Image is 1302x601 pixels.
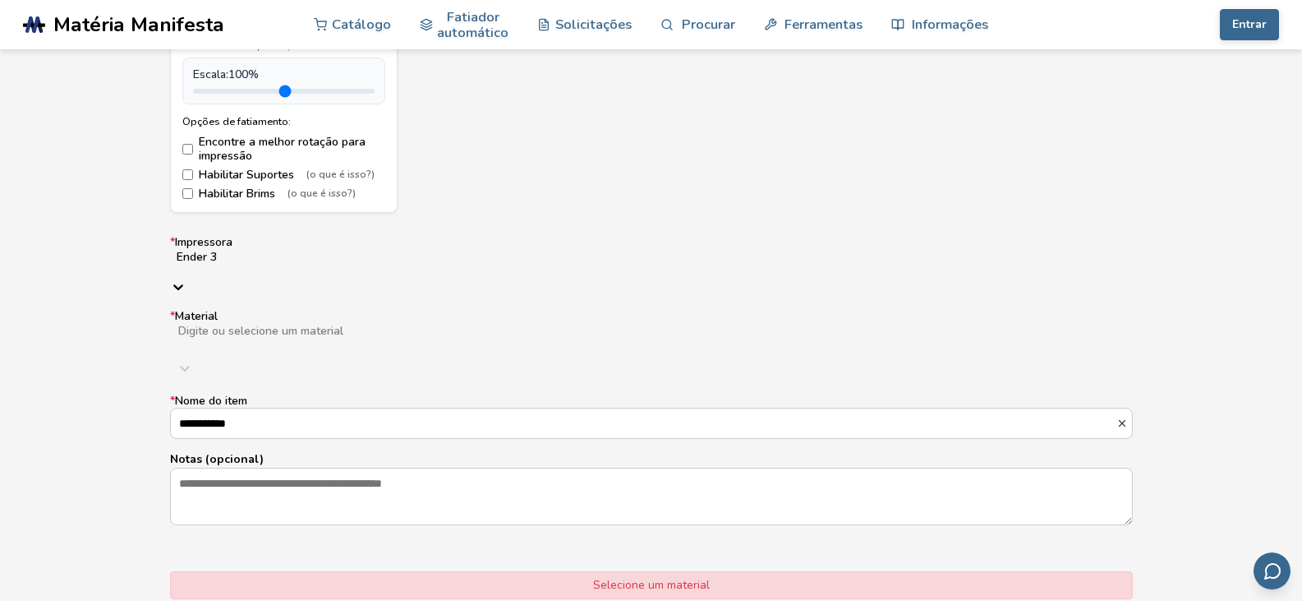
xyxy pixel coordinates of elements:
font: Opções de fatiamento: [182,114,291,128]
font: Fatiador automático [437,7,508,42]
button: Enviar feedback por e-mail [1254,552,1290,589]
font: Escala: [193,67,228,82]
font: 100 [228,67,248,82]
font: Ender 3 [177,249,217,265]
font: Nome do item [175,393,247,409]
input: *MaterialDigite ou selecione um material [177,338,683,351]
font: Solicitações [555,15,632,34]
font: Catálogo [332,15,391,34]
input: Habilitar Brims(o que é isso?) [182,188,193,199]
font: Encontre a melhor rotação para impressão [199,134,366,163]
font: (o que é isso?) [306,168,375,181]
font: Ferramentas [784,15,863,34]
button: *Nome do item [1116,418,1132,429]
font: Informações [912,15,988,34]
font: Matéria Manifesta [53,11,224,39]
input: Habilitar Suportes(o que é isso?) [182,169,193,180]
input: Encontre a melhor rotação para impressão [182,144,193,155]
font: % [248,67,259,82]
font: Entrar [1232,16,1267,32]
font: Impressora [175,234,232,250]
button: Entrar [1220,9,1279,40]
font: Notas (opcional) [170,451,264,467]
textarea: Notas (opcional) [171,469,1132,525]
font: Habilitar Brims [199,186,275,201]
font: Digite ou selecione um material [178,323,343,339]
font: Habilitar Suportes [199,167,294,183]
font: Material [175,308,218,324]
input: *Nome do item [171,409,1116,438]
font: Selecione um material [593,577,710,593]
font: Procurar [682,15,735,34]
font: (o que é isso?) [288,187,356,200]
